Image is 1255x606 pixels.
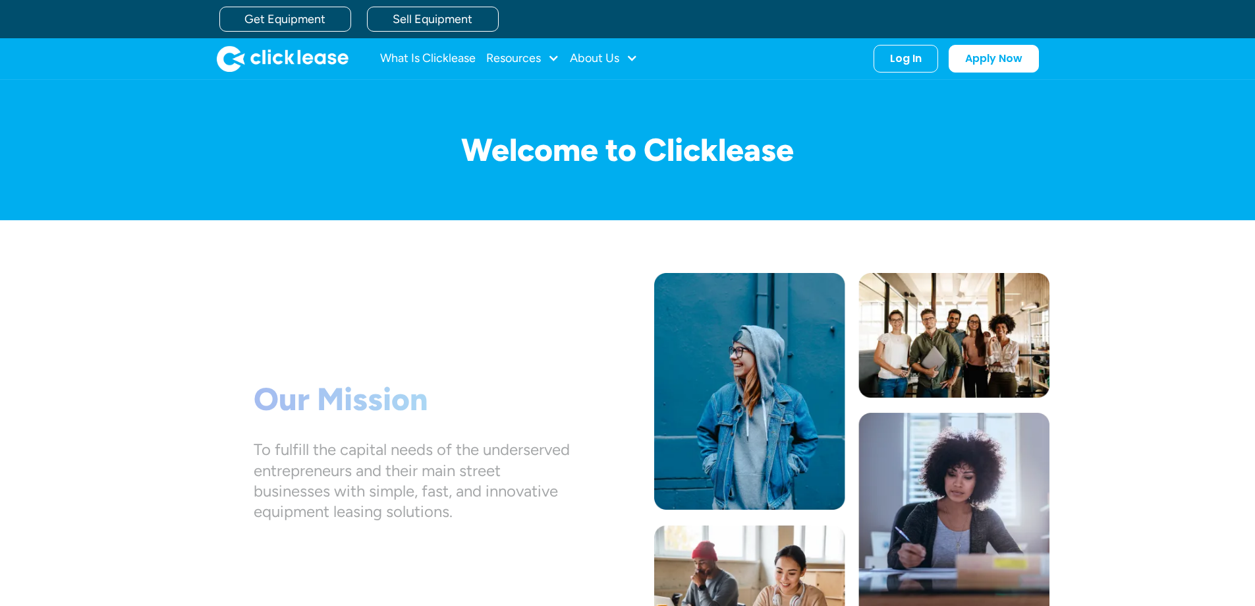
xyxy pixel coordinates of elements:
div: To fulfill the capital needs of the underserved entrepreneurs and their main street businesses wi... [254,439,570,522]
div: Log In [890,52,922,65]
a: Get Equipment [219,7,351,32]
h1: Welcome to Clicklease [206,133,1049,167]
img: Clicklease logo [217,45,349,72]
a: Apply Now [949,45,1039,73]
a: What Is Clicklease [380,45,476,72]
a: Sell Equipment [367,7,499,32]
h1: Our Mission [254,380,570,419]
